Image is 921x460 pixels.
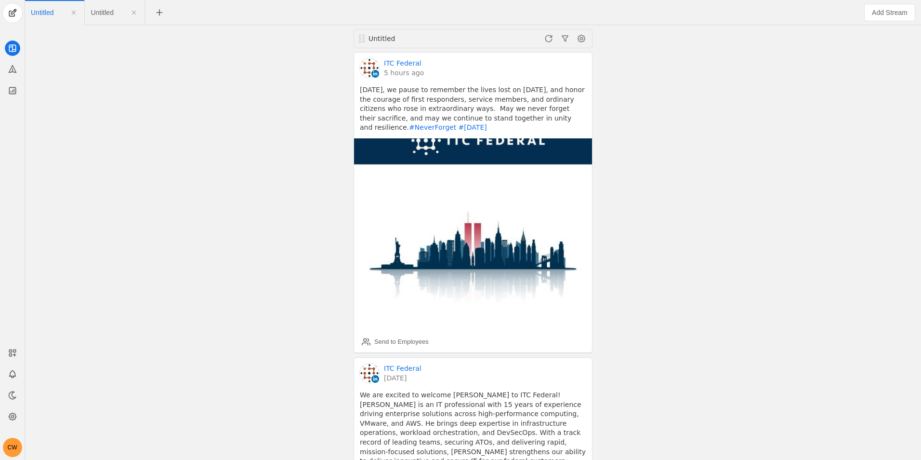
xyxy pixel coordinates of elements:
[91,9,113,16] span: Click to edit name
[65,4,82,21] app-icon-button: Close Tab
[459,123,487,131] a: #[DATE]
[409,123,456,131] a: #NeverForget
[360,58,379,78] img: cache
[384,364,421,373] a: ITC Federal
[384,373,421,383] a: [DATE]
[31,9,53,16] span: Click to edit name
[368,34,483,43] div: Untitled
[151,8,168,16] app-icon-button: New Tab
[360,364,379,383] img: cache
[360,85,586,133] pre: [DATE], we pause to remember the lives lost on [DATE], and honor the courage of first responders,...
[384,68,424,78] a: 5 hours ago
[864,4,915,21] button: Add Stream
[872,8,908,17] span: Add Stream
[125,4,143,21] app-icon-button: Close Tab
[354,138,592,331] img: undefined
[3,438,22,457] button: CW
[384,58,421,68] a: ITC Federal
[358,334,433,350] button: Send to Employees
[374,337,429,347] div: Send to Employees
